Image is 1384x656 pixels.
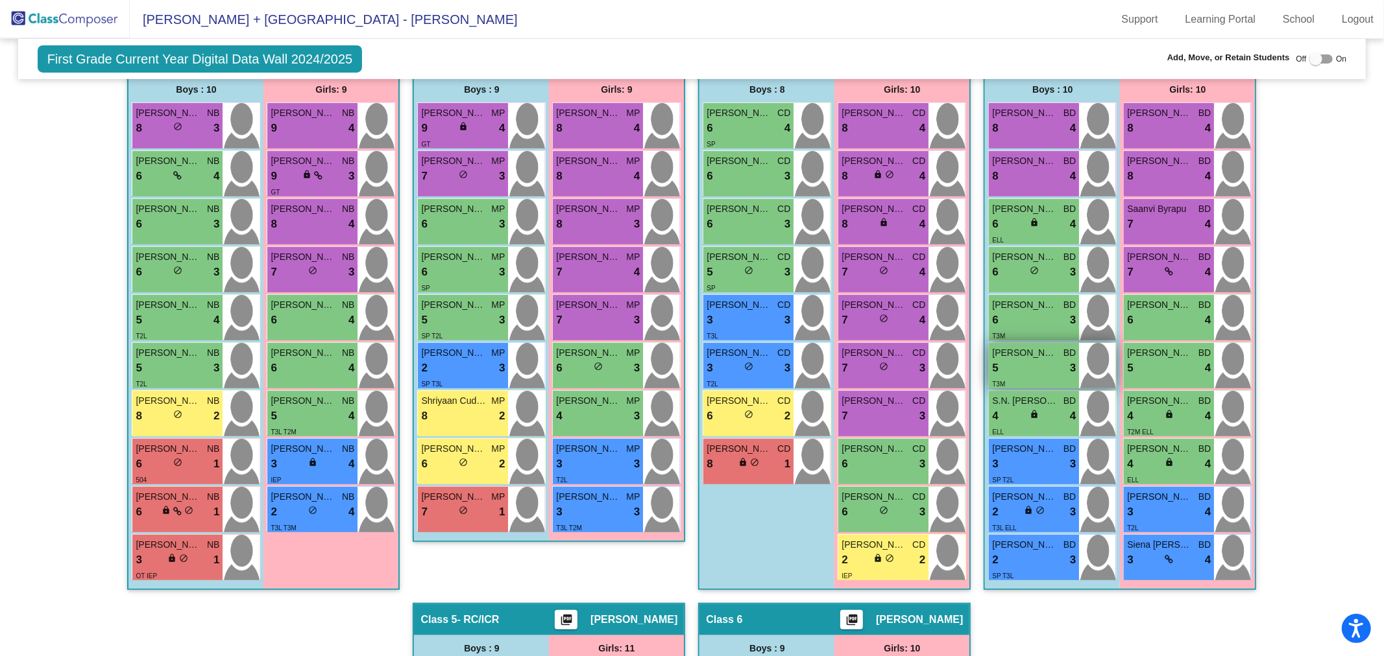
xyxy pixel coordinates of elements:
[707,202,771,216] span: [PERSON_NAME]
[421,394,486,408] span: Shriyaan Cuddalore Patta
[992,442,1057,456] span: [PERSON_NAME]
[842,408,847,425] span: 7
[207,394,219,408] span: NB
[1205,408,1211,425] span: 4
[136,106,200,120] span: [PERSON_NAME]
[136,360,141,377] span: 5
[1127,216,1133,233] span: 7
[213,168,219,185] span: 4
[499,216,505,233] span: 3
[744,266,753,275] span: do_not_disturb_alt
[136,312,141,329] span: 5
[992,428,1004,436] span: ELL
[879,218,888,227] span: lock
[844,613,860,631] mat-icon: picture_as_pdf
[707,120,712,137] span: 6
[1127,442,1192,456] span: [PERSON_NAME]
[912,202,925,216] span: CD
[1070,168,1076,185] span: 4
[919,168,925,185] span: 4
[491,298,505,312] span: MP
[1063,250,1076,264] span: BD
[271,312,276,329] span: 6
[556,360,562,377] span: 6
[707,250,771,264] span: [PERSON_NAME] [PERSON_NAME]
[213,120,219,137] span: 3
[594,362,603,371] span: do_not_disturb_alt
[1296,53,1307,65] span: Off
[499,360,505,377] span: 3
[626,346,640,360] span: MP
[271,264,276,281] span: 7
[626,442,640,456] span: MP
[1127,346,1192,360] span: [PERSON_NAME] Parvathoju
[634,408,640,425] span: 3
[1331,9,1384,30] a: Logout
[1127,202,1192,216] span: Saanvi Byrapu
[777,442,790,456] span: CD
[348,120,354,137] span: 4
[842,154,906,168] span: [PERSON_NAME]
[912,394,925,408] span: CD
[707,381,718,388] span: T2L
[499,120,505,137] span: 4
[271,120,276,137] span: 9
[1175,9,1267,30] a: Learning Portal
[207,202,219,216] span: NB
[491,202,505,216] span: MP
[992,168,998,185] span: 8
[699,76,834,102] div: Boys : 8
[136,298,200,312] span: [PERSON_NAME]
[1336,53,1346,65] span: On
[1198,442,1211,456] span: BD
[556,408,562,425] span: 4
[842,168,847,185] span: 8
[556,394,621,408] span: [PERSON_NAME]
[626,394,640,408] span: MP
[499,168,505,185] span: 3
[559,613,574,631] mat-icon: picture_as_pdf
[1127,264,1133,281] span: 7
[634,264,640,281] span: 4
[992,312,998,329] span: 6
[173,122,182,131] span: do_not_disturb_alt
[919,120,925,137] span: 4
[992,264,998,281] span: 6
[556,120,562,137] span: 8
[213,216,219,233] span: 3
[707,106,771,120] span: [PERSON_NAME]
[491,346,505,360] span: MP
[1070,360,1076,377] span: 3
[271,202,335,216] span: [PERSON_NAME]
[491,394,505,408] span: MP
[707,141,715,148] span: SP
[348,216,354,233] span: 4
[342,106,354,120] span: NB
[1127,120,1133,137] span: 8
[213,360,219,377] span: 3
[873,170,882,179] span: lock
[707,216,712,233] span: 6
[421,141,430,148] span: GT
[271,250,335,264] span: [PERSON_NAME]
[556,298,621,312] span: [PERSON_NAME]
[842,106,906,120] span: [PERSON_NAME]
[271,394,335,408] span: [PERSON_NAME]
[777,298,790,312] span: CD
[992,394,1057,408] span: S.N. [PERSON_NAME]
[1030,266,1039,275] span: do_not_disturb_alt
[1205,264,1211,281] span: 4
[912,346,925,360] span: CD
[421,360,427,377] span: 2
[1198,298,1211,312] span: BD
[421,168,427,185] span: 7
[271,346,335,360] span: [PERSON_NAME]
[777,250,790,264] span: CD
[1070,216,1076,233] span: 4
[777,346,790,360] span: CD
[919,312,925,329] span: 4
[271,106,335,120] span: [PERSON_NAME]
[342,298,354,312] span: NB
[556,312,562,329] span: 7
[491,106,505,120] span: MP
